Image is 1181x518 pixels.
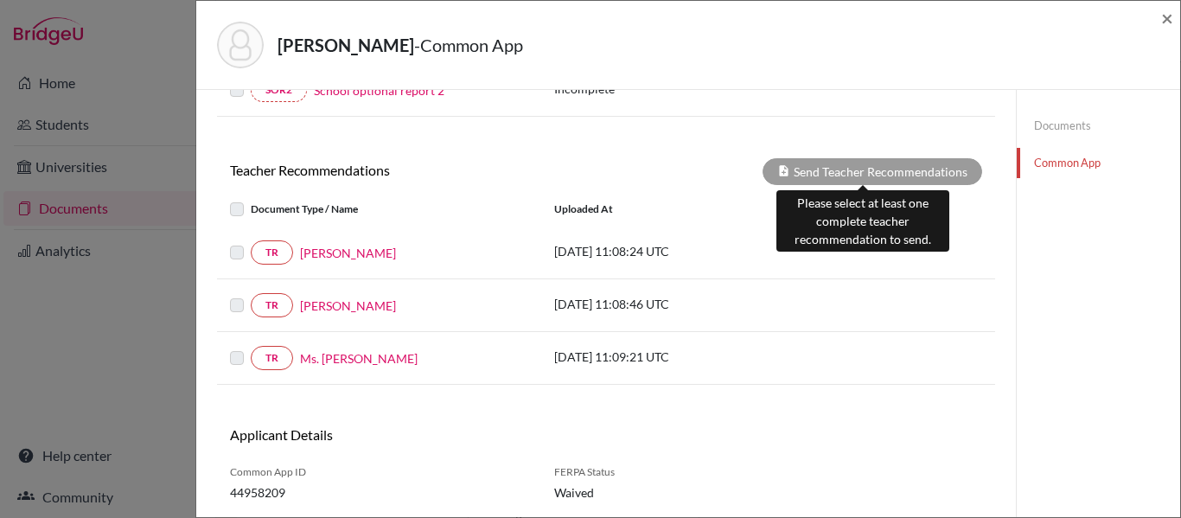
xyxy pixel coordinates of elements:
[300,297,396,315] a: [PERSON_NAME]
[554,295,788,313] p: [DATE] 11:08:46 UTC
[230,464,528,480] span: Common App ID
[300,244,396,262] a: [PERSON_NAME]
[1161,5,1173,30] span: ×
[230,426,593,443] h6: Applicant Details
[217,199,541,220] div: Document Type / Name
[1017,111,1180,141] a: Documents
[300,349,418,368] a: Ms. [PERSON_NAME]
[554,348,788,366] p: [DATE] 11:09:21 UTC
[1161,8,1173,29] button: Close
[414,35,523,55] span: - Common App
[314,81,444,99] a: School optional report 2
[541,199,801,220] div: Uploaded at
[217,162,606,178] h6: Teacher Recommendations
[230,483,528,502] span: 44958209
[251,240,293,265] a: TR
[1017,148,1180,178] a: Common App
[554,483,723,502] span: Waived
[251,293,293,317] a: TR
[763,158,982,185] div: Send Teacher Recommendations
[554,464,723,480] span: FERPA Status
[278,35,414,55] strong: [PERSON_NAME]
[251,346,293,370] a: TR
[251,78,307,102] a: SOR2
[554,242,788,260] p: [DATE] 11:08:24 UTC
[776,190,949,252] div: Please select at least one complete teacher recommendation to send.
